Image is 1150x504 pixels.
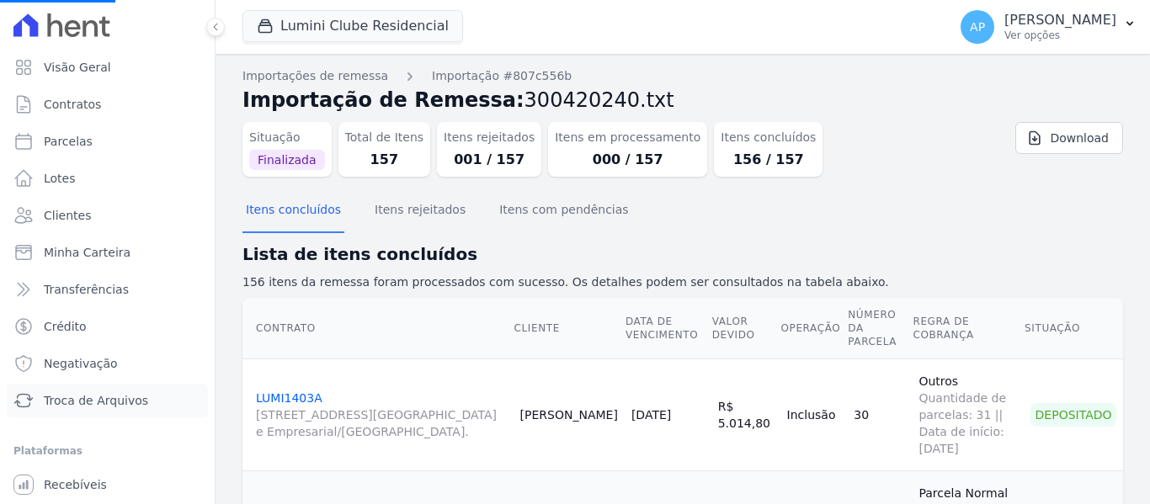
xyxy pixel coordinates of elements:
[7,347,208,380] a: Negativação
[514,358,625,470] td: [PERSON_NAME]
[432,67,572,85] a: Importação #807c556b
[555,150,700,170] dd: 000 / 157
[44,318,87,335] span: Crédito
[524,88,674,112] span: 300420240.txt
[7,384,208,417] a: Troca de Arquivos
[711,298,780,359] th: Valor devido
[44,281,129,298] span: Transferências
[44,170,76,187] span: Lotes
[371,189,469,233] button: Itens rejeitados
[970,21,985,33] span: AP
[242,67,388,85] a: Importações de remessa
[1015,122,1123,154] a: Download
[847,298,912,359] th: Número da Parcela
[444,150,535,170] dd: 001 / 157
[1004,12,1116,29] p: [PERSON_NAME]
[947,3,1150,50] button: AP [PERSON_NAME] Ver opções
[625,298,711,359] th: Data de Vencimento
[242,85,1123,115] h2: Importação de Remessa:
[345,129,424,146] dt: Total de Itens
[256,406,507,440] span: [STREET_ADDRESS][GEOGRAPHIC_DATA] e Empresarial/[GEOGRAPHIC_DATA].
[242,189,344,233] button: Itens concluídos
[7,310,208,343] a: Crédito
[780,298,848,359] th: Operação
[721,150,816,170] dd: 156 / 157
[496,189,631,233] button: Itens com pendências
[514,298,625,359] th: Cliente
[711,358,780,470] td: R$ 5.014,80
[721,129,816,146] dt: Itens concluídos
[7,273,208,306] a: Transferências
[444,129,535,146] dt: Itens rejeitados
[256,391,507,440] a: LUMI1403A[STREET_ADDRESS][GEOGRAPHIC_DATA] e Empresarial/[GEOGRAPHIC_DATA].
[242,241,1123,267] h2: Lista de itens concluídos
[912,298,1024,359] th: Regra de Cobrança
[780,358,848,470] td: Inclusão
[242,298,514,359] th: Contrato
[847,358,912,470] td: 30
[7,88,208,121] a: Contratos
[249,129,325,146] dt: Situação
[1004,29,1116,42] p: Ver opções
[44,133,93,150] span: Parcelas
[44,392,148,409] span: Troca de Arquivos
[7,125,208,158] a: Parcelas
[1030,403,1116,427] div: Depositado
[249,150,325,170] span: Finalizada
[242,67,1123,85] nav: Breadcrumb
[7,236,208,269] a: Minha Carteira
[242,10,463,42] button: Lumini Clube Residencial
[44,59,111,76] span: Visão Geral
[912,358,1024,470] td: Outros
[44,244,130,261] span: Minha Carteira
[7,468,208,501] a: Recebíveis
[1024,298,1123,359] th: Situação
[44,96,101,113] span: Contratos
[44,355,118,372] span: Negativação
[44,207,91,224] span: Clientes
[345,150,424,170] dd: 157
[13,441,201,461] div: Plataformas
[918,390,1017,457] span: Quantidade de parcelas: 31 || Data de início: [DATE]
[625,358,711,470] td: [DATE]
[44,476,107,493] span: Recebíveis
[7,50,208,84] a: Visão Geral
[7,162,208,195] a: Lotes
[7,199,208,232] a: Clientes
[555,129,700,146] dt: Itens em processamento
[242,273,1123,291] p: 156 itens da remessa foram processados com sucesso. Os detalhes podem ser consultados na tabela a...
